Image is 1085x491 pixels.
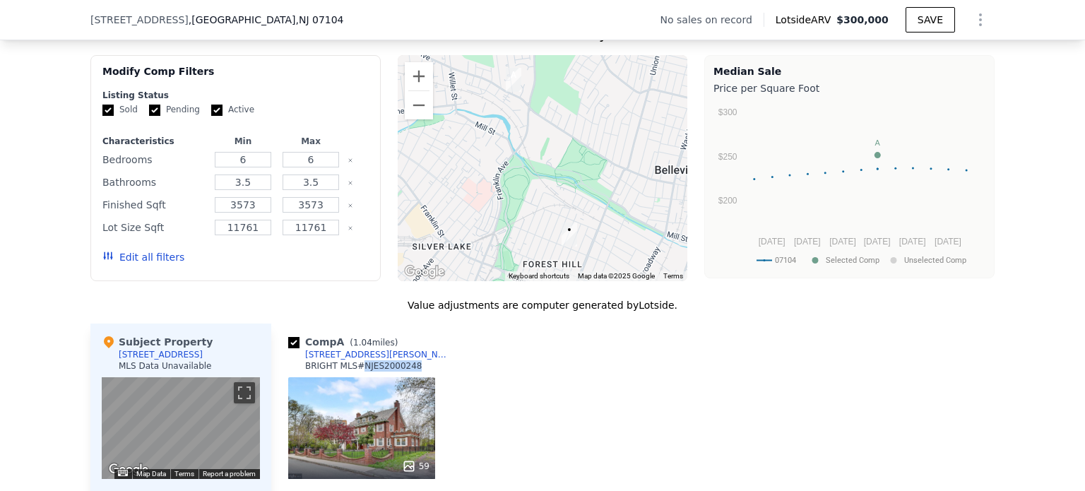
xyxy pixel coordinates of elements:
[348,180,353,186] button: Clear
[105,461,152,479] a: Open this area in Google Maps (opens a new window)
[663,272,683,280] a: Terms
[90,13,189,27] span: [STREET_ADDRESS]
[348,225,353,231] button: Clear
[102,377,260,479] div: Street View
[794,237,821,247] text: [DATE]
[102,377,260,479] div: Map
[713,78,985,98] div: Price per Square Foot
[295,14,343,25] span: , NJ 07104
[353,338,372,348] span: 1.04
[189,13,344,27] span: , [GEOGRAPHIC_DATA]
[759,237,785,247] text: [DATE]
[211,105,223,116] input: Active
[713,98,985,275] svg: A chart.
[90,298,995,312] div: Value adjustments are computer generated by Lotside .
[102,150,206,170] div: Bedrooms
[211,104,254,116] label: Active
[288,335,403,349] div: Comp A
[305,360,422,372] div: BRIGHT MLS # NJES2000248
[904,256,966,265] text: Unselected Comp
[203,470,256,478] a: Report a problem
[402,459,429,473] div: 59
[102,172,206,192] div: Bathrooms
[149,104,200,116] label: Pending
[899,237,926,247] text: [DATE]
[102,136,206,147] div: Characteristics
[906,7,955,32] button: SAVE
[500,62,527,97] div: 40 Carpenter St
[102,335,213,349] div: Subject Property
[718,152,737,162] text: $250
[776,13,836,27] span: Lotside ARV
[280,136,342,147] div: Max
[288,349,452,360] a: [STREET_ADDRESS][PERSON_NAME]
[718,196,737,206] text: $200
[875,138,881,147] text: A
[826,256,879,265] text: Selected Comp
[118,470,128,476] button: Keyboard shortcuts
[234,382,255,403] button: Toggle fullscreen view
[718,107,737,117] text: $300
[348,203,353,208] button: Clear
[713,64,985,78] div: Median Sale
[212,136,274,147] div: Min
[105,461,152,479] img: Google
[864,237,891,247] text: [DATE]
[119,349,203,360] div: [STREET_ADDRESS]
[509,271,569,281] button: Keyboard shortcuts
[775,256,796,265] text: 07104
[305,349,452,360] div: [STREET_ADDRESS][PERSON_NAME]
[578,272,655,280] span: Map data ©2025 Google
[102,218,206,237] div: Lot Size Sqft
[102,104,138,116] label: Sold
[119,360,212,372] div: MLS Data Unavailable
[102,105,114,116] input: Sold
[836,14,889,25] span: $300,000
[966,6,995,34] button: Show Options
[102,90,369,101] div: Listing Status
[344,338,403,348] span: ( miles)
[935,237,961,247] text: [DATE]
[660,13,764,27] div: No sales on record
[102,250,184,264] button: Edit all filters
[102,195,206,215] div: Finished Sqft
[149,105,160,116] input: Pending
[174,470,194,478] a: Terms
[556,217,583,252] div: 229 Montclair Ave # 233
[401,263,448,281] a: Open this area in Google Maps (opens a new window)
[348,158,353,163] button: Clear
[829,237,856,247] text: [DATE]
[405,62,433,90] button: Zoom in
[401,263,448,281] img: Google
[136,469,166,479] button: Map Data
[405,91,433,119] button: Zoom out
[102,64,369,90] div: Modify Comp Filters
